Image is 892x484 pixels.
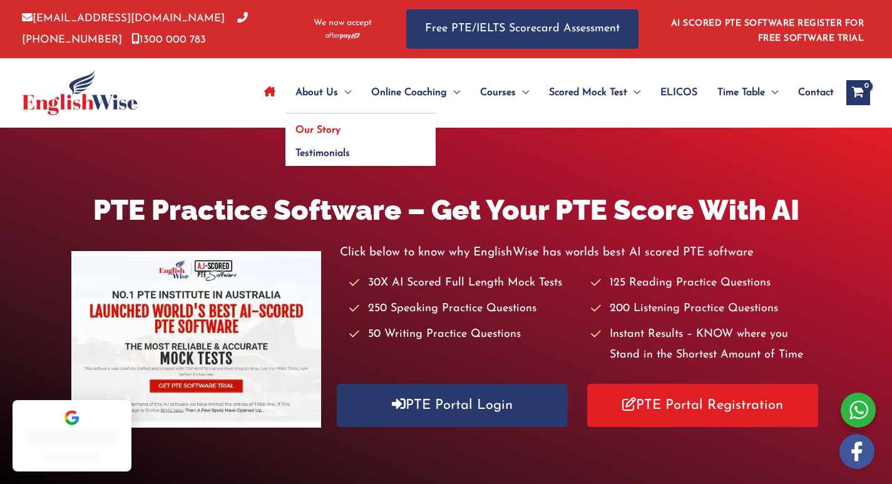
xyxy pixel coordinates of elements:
[254,71,834,115] nav: Site Navigation: Main Menu
[591,273,821,294] li: 125 Reading Practice Questions
[650,71,707,115] a: ELICOS
[337,384,568,427] a: PTE Portal Login
[839,434,874,469] img: white-facebook.png
[71,251,321,428] img: pte-institute-main
[285,71,361,115] a: About UsMenu Toggle
[591,299,821,319] li: 200 Listening Practice Questions
[71,190,821,230] h1: PTE Practice Software – Get Your PTE Score With AI
[798,71,834,115] span: Contact
[788,71,834,115] a: Contact
[717,71,765,115] span: Time Table
[480,71,516,115] span: Courses
[549,71,627,115] span: Scored Mock Test
[295,125,341,135] span: Our Story
[765,71,778,115] span: Menu Toggle
[285,138,436,167] a: Testimonials
[340,242,821,263] p: Click below to know why EnglishWise has worlds best AI scored PTE software
[660,71,697,115] span: ELICOS
[295,71,338,115] span: About Us
[591,324,821,366] li: Instant Results – KNOW where you Stand in the Shortest Amount of Time
[539,71,650,115] a: Scored Mock TestMenu Toggle
[587,384,818,427] a: PTE Portal Registration
[131,34,206,45] a: 1300 000 783
[326,33,360,39] img: Afterpay-Logo
[447,71,460,115] span: Menu Toggle
[671,19,864,43] a: AI SCORED PTE SOFTWARE REGISTER FOR FREE SOFTWARE TRIAL
[295,148,350,158] span: Testimonials
[371,71,447,115] span: Online Coaching
[470,71,539,115] a: CoursesMenu Toggle
[22,70,138,115] img: cropped-ew-logo
[516,71,529,115] span: Menu Toggle
[664,9,870,49] aside: Header Widget 1
[361,71,470,115] a: Online CoachingMenu Toggle
[627,71,640,115] span: Menu Toggle
[406,9,638,49] a: Free PTE/IELTS Scorecard Assessment
[846,80,870,105] a: View Shopping Cart, empty
[314,17,372,29] span: We now accept
[707,71,788,115] a: Time TableMenu Toggle
[349,273,579,294] li: 30X AI Scored Full Length Mock Tests
[22,13,225,24] a: [EMAIL_ADDRESS][DOMAIN_NAME]
[349,299,579,319] li: 250 Speaking Practice Questions
[22,13,248,44] a: [PHONE_NUMBER]
[349,324,579,345] li: 50 Writing Practice Questions
[338,71,351,115] span: Menu Toggle
[285,114,436,138] a: Our Story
